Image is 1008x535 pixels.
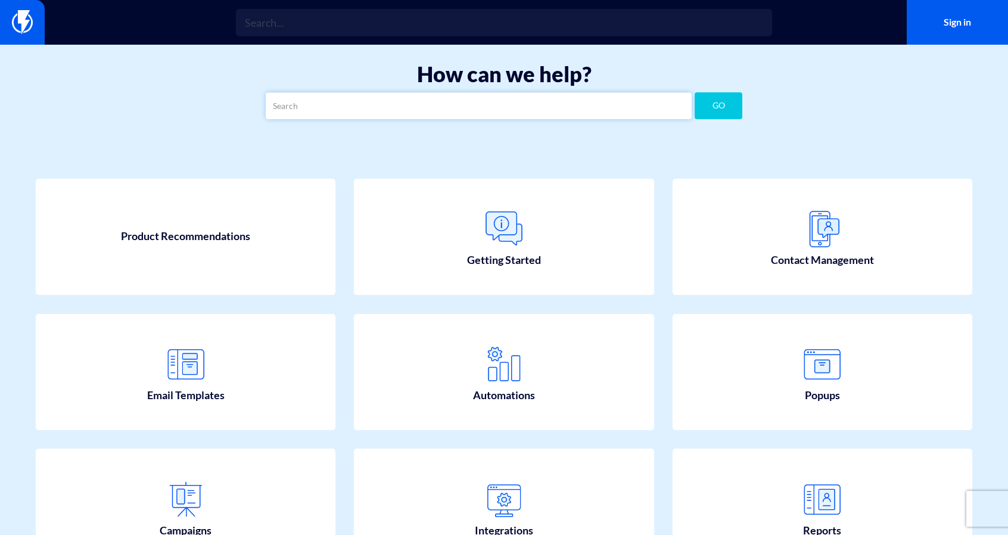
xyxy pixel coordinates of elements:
input: Search [266,92,692,119]
button: GO [695,92,742,119]
h1: How can we help? [18,63,990,86]
span: Email Templates [147,388,225,403]
input: Search... [236,9,772,36]
a: Getting Started [354,179,654,295]
a: Product Recommendations [36,179,335,295]
span: Popups [805,388,840,403]
span: Contact Management [771,253,874,268]
a: Popups [673,314,972,430]
a: Automations [354,314,654,430]
span: Getting Started [467,253,541,268]
span: Product Recommendations [121,229,250,244]
span: Automations [473,388,535,403]
a: Contact Management [673,179,972,295]
a: Email Templates [36,314,335,430]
